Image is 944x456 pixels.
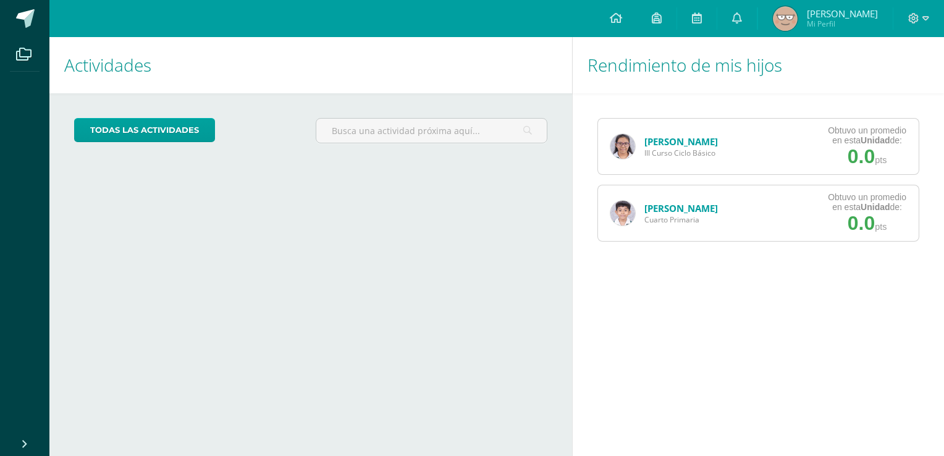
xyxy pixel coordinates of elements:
div: Obtuvo un promedio en esta de: [828,192,906,212]
img: d99135c7dba5c8ed476af303540e70b2.png [610,134,635,159]
img: b08fa849ce700c2446fec7341b01b967.png [773,6,798,31]
h1: Actividades [64,37,557,93]
span: pts [875,222,887,232]
span: Cuarto Primaria [644,214,718,225]
a: todas las Actividades [74,118,215,142]
strong: Unidad [861,135,890,145]
span: 0.0 [848,212,875,234]
a: [PERSON_NAME] [644,202,718,214]
span: pts [875,155,887,165]
input: Busca una actividad próxima aquí... [316,119,547,143]
strong: Unidad [861,202,890,212]
a: [PERSON_NAME] [644,135,718,148]
span: 0.0 [848,145,875,167]
div: Obtuvo un promedio en esta de: [828,125,906,145]
span: [PERSON_NAME] [807,7,878,20]
span: III Curso Ciclo Básico [644,148,718,158]
h1: Rendimiento de mis hijos [588,37,929,93]
img: 6da3c6614d9701a0da115979a2a32255.png [610,201,635,226]
span: Mi Perfil [807,19,878,29]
